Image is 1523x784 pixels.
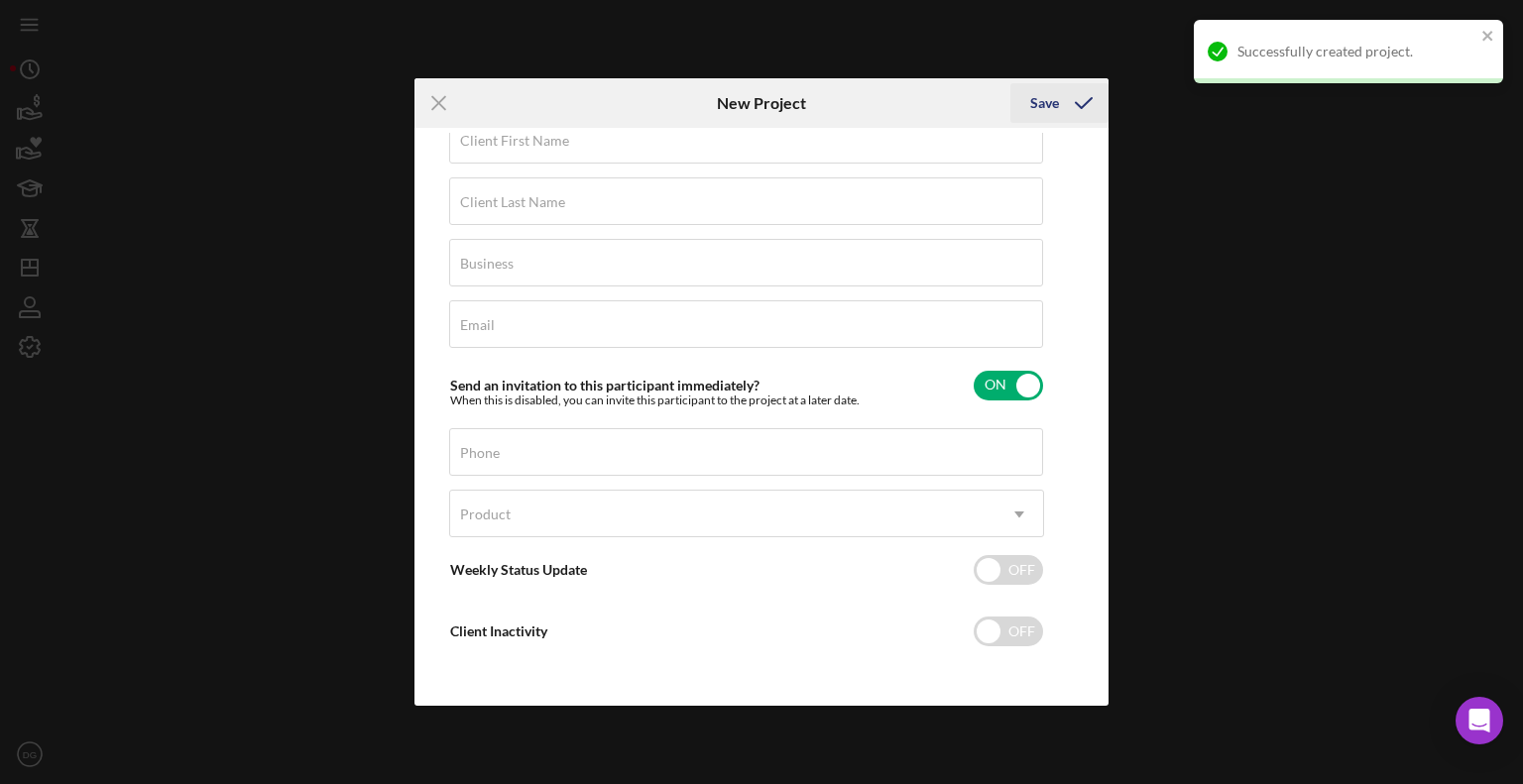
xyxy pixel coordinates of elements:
[460,194,565,210] label: Client Last Name
[450,561,587,578] label: Weekly Status Update
[717,94,806,112] h6: New Project
[460,445,500,461] label: Phone
[450,377,760,393] label: Send an invitation to this participant immediately?
[1481,28,1495,47] button: close
[460,317,495,333] label: Email
[450,393,860,407] div: When this is disabled, you can invite this participant to the project at a later date.
[1456,697,1503,744] div: Open Intercom Messenger
[460,506,511,522] div: Product
[460,133,569,149] label: Client First Name
[1010,83,1109,123] button: Save
[1237,44,1475,59] div: Successfully created project.
[450,622,547,639] label: Client Inactivity
[1030,83,1059,123] div: Save
[460,256,514,272] label: Business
